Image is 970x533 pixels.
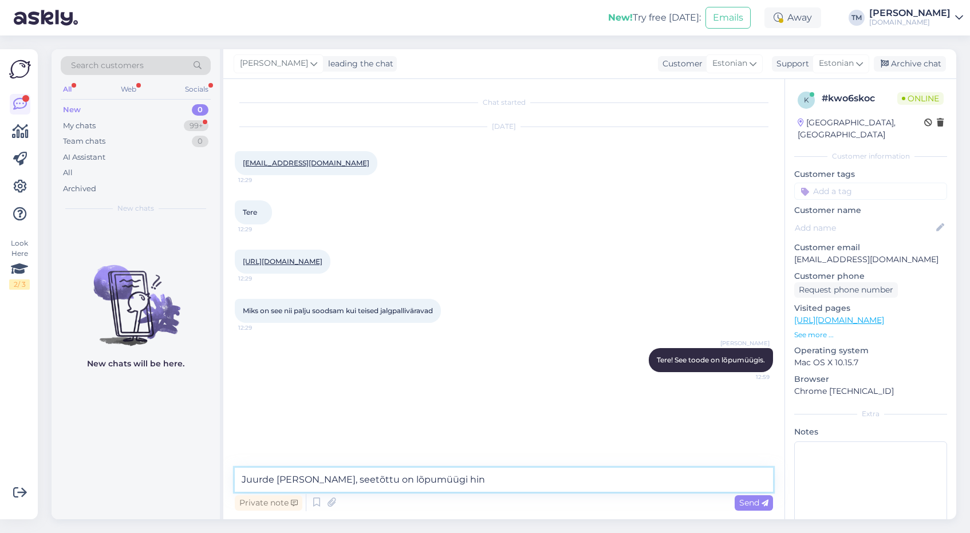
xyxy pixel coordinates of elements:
[794,409,947,419] div: Extra
[795,222,934,234] input: Add name
[794,302,947,314] p: Visited pages
[798,117,924,141] div: [GEOGRAPHIC_DATA], [GEOGRAPHIC_DATA]
[63,167,73,179] div: All
[61,82,74,97] div: All
[794,168,947,180] p: Customer tags
[87,358,184,370] p: New chats will be here.
[705,7,751,29] button: Emails
[727,373,770,381] span: 12:59
[874,56,946,72] div: Archive chat
[794,254,947,266] p: [EMAIL_ADDRESS][DOMAIN_NAME]
[739,498,768,508] span: Send
[243,159,369,167] a: [EMAIL_ADDRESS][DOMAIN_NAME]
[63,104,81,116] div: New
[794,270,947,282] p: Customer phone
[119,82,139,97] div: Web
[63,120,96,132] div: My chats
[794,204,947,216] p: Customer name
[794,345,947,357] p: Operating system
[192,104,208,116] div: 0
[9,279,30,290] div: 2 / 3
[238,323,281,332] span: 12:29
[657,356,765,364] span: Tere! See toode on lõpumüügis.
[243,306,433,315] span: Miks on see nii palju soodsam kui teised jalgpalliväravad
[897,92,944,105] span: Online
[63,183,96,195] div: Archived
[243,257,322,266] a: [URL][DOMAIN_NAME]
[117,203,154,214] span: New chats
[63,152,105,163] div: AI Assistant
[238,225,281,234] span: 12:29
[794,385,947,397] p: Chrome [TECHNICAL_ID]
[764,7,821,28] div: Away
[52,244,220,348] img: No chats
[9,58,31,80] img: Askly Logo
[238,274,281,283] span: 12:29
[238,176,281,184] span: 12:29
[240,57,308,70] span: [PERSON_NAME]
[324,58,393,70] div: leading the chat
[772,58,809,70] div: Support
[608,12,633,23] b: New!
[235,121,773,132] div: [DATE]
[869,9,951,18] div: [PERSON_NAME]
[184,120,208,132] div: 99+
[720,339,770,348] span: [PERSON_NAME]
[822,92,897,105] div: # kwo6skoc
[794,426,947,438] p: Notes
[804,96,809,104] span: k
[9,238,30,290] div: Look Here
[794,357,947,369] p: Mac OS X 10.15.7
[243,208,257,216] span: Tere
[794,242,947,254] p: Customer email
[192,136,208,147] div: 0
[608,11,701,25] div: Try free [DATE]:
[794,315,884,325] a: [URL][DOMAIN_NAME]
[794,373,947,385] p: Browser
[235,495,302,511] div: Private note
[183,82,211,97] div: Socials
[794,151,947,161] div: Customer information
[869,9,963,27] a: [PERSON_NAME][DOMAIN_NAME]
[712,57,747,70] span: Estonian
[794,282,898,298] div: Request phone number
[71,60,144,72] span: Search customers
[819,57,854,70] span: Estonian
[849,10,865,26] div: TM
[869,18,951,27] div: [DOMAIN_NAME]
[235,97,773,108] div: Chat started
[794,183,947,200] input: Add a tag
[63,136,105,147] div: Team chats
[658,58,703,70] div: Customer
[235,468,773,492] textarea: Juurde [PERSON_NAME], seetõttu on lõpumüügi hi
[794,330,947,340] p: See more ...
